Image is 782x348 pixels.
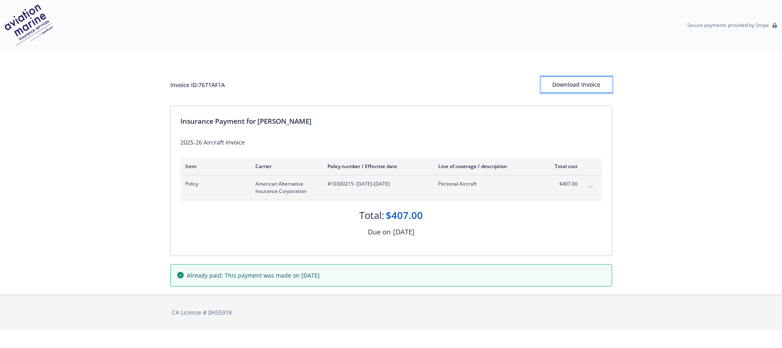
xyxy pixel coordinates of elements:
span: Policy [185,180,242,188]
div: Total: [359,208,384,222]
div: CA License # 0H55918 [172,308,611,317]
div: Download Invoice [541,77,612,92]
span: Already paid: This payment was made on [DATE] [187,271,320,280]
span: Personal Aircraft [438,180,534,188]
span: American Alternative Insurance Corporation [255,180,314,195]
button: Download Invoice [541,77,612,93]
div: PolicyAmerican Alternative Insurance Corporation#10300215- [DATE]-[DATE]Personal Aircraft$407.00e... [180,175,602,200]
div: Insurance Payment for [PERSON_NAME] [180,116,602,127]
div: $407.00 [386,208,423,222]
div: Policy number / Effective date [327,163,425,170]
div: Item [185,163,242,170]
div: Carrier [255,163,314,170]
span: $407.00 [547,180,578,188]
button: expand content [584,180,597,193]
div: Line of coverage / description [438,163,534,170]
div: Invoice ID: 7671AF1A [170,81,225,89]
span: #10300215 - [DATE]-[DATE] [327,180,425,188]
div: 2025-26 Aircraft Invoice [180,138,602,147]
div: [DATE] [393,227,415,237]
div: Due on [368,227,391,237]
p: Secure payments provided by Stripe [687,22,769,28]
div: Total cost [547,163,578,170]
